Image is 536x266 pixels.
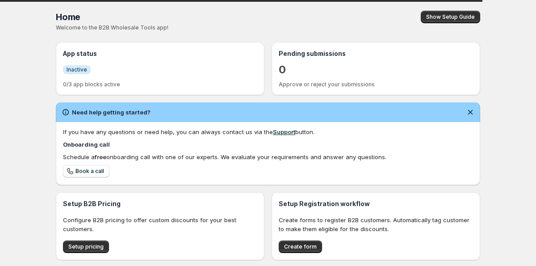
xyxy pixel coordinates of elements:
[279,199,473,208] h3: Setup Registration workflow
[63,65,91,74] a: InfoInactive
[279,241,322,253] button: Create form
[63,152,473,161] div: Schedule a onboarding call with one of our experts. We evaluate your requirements and answer any ...
[75,168,104,175] span: Book a call
[72,108,151,117] h2: Need help getting started?
[56,24,289,31] p: Welcome to the B2B Wholesale Tools app!
[63,165,109,177] a: Book a call
[279,81,473,88] p: Approve or reject your submissions
[279,49,473,58] h3: Pending submissions
[63,81,257,88] p: 0/3 app blocks active
[464,106,477,118] button: Dismiss notification
[56,12,80,22] span: Home
[63,215,257,233] p: Configure B2B pricing to offer custom discounts for your best customers.
[279,215,473,233] p: Create forms to register B2B customers. Automatically tag customer to make them eligible for the ...
[67,66,87,73] span: Inactive
[63,241,109,253] button: Setup pricing
[95,153,106,160] b: free
[426,13,475,21] span: Show Setup Guide
[421,11,480,23] button: Show Setup Guide
[68,243,104,250] span: Setup pricing
[279,63,286,77] a: 0
[63,199,257,208] h3: Setup B2B Pricing
[273,128,295,135] a: Support
[63,49,257,58] h3: App status
[63,127,473,136] div: If you have any questions or need help, you can always contact us via the button.
[284,243,317,250] span: Create form
[63,140,473,149] h4: Onboarding call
